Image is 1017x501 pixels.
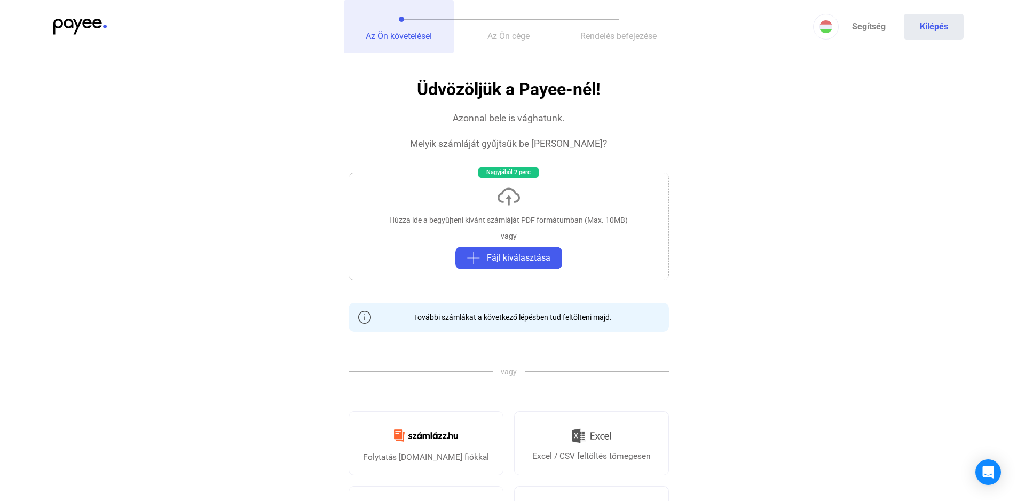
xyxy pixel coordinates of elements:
img: upload-cloud [496,184,522,209]
img: Excel [572,425,611,447]
div: vagy [501,231,517,241]
img: HU [819,20,832,33]
img: payee-logo [53,19,107,35]
img: Számlázz.hu [388,423,464,448]
button: plus-greyFájl kiválasztása [455,247,562,269]
div: Nagyjából 2 perc [478,167,539,178]
img: info-grey-outline [358,311,371,324]
span: vagy [493,366,525,377]
span: Az Ön követelései [366,31,432,41]
span: Az Ön cége [487,31,530,41]
button: Kilépés [904,14,964,40]
div: Folytatás [DOMAIN_NAME] fiókkal [363,451,489,464]
div: Excel / CSV feltöltés tömegesen [532,450,651,463]
span: Fájl kiválasztása [487,252,550,264]
div: Azonnal bele is vághatunk. [453,112,565,124]
div: Melyik számláját gyűjtsük be [PERSON_NAME]? [410,137,607,150]
a: Excel / CSV feltöltés tömegesen [514,411,669,475]
span: Rendelés befejezése [580,31,657,41]
button: HU [813,14,839,40]
a: Folytatás [DOMAIN_NAME] fiókkal [349,411,503,475]
div: Húzza ide a begyűjteni kívánt számláját PDF formátumban (Max. 10MB) [389,215,628,225]
a: Segítség [839,14,898,40]
h1: Üdvözöljük a Payee-nél! [417,80,601,99]
div: További számlákat a következő lépésben tud feltölteni majd. [406,312,612,323]
img: plus-grey [467,252,480,264]
div: Open Intercom Messenger [975,459,1001,485]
